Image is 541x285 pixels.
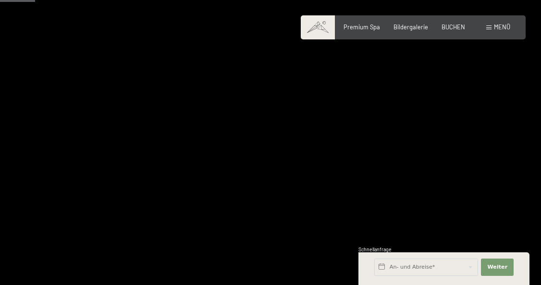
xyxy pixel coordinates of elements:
[393,23,428,31] a: Bildergalerie
[358,247,392,252] span: Schnellanfrage
[442,23,465,31] a: BUCHEN
[344,23,380,31] a: Premium Spa
[481,259,514,276] button: Weiter
[494,23,510,31] span: Menü
[487,263,507,271] span: Weiter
